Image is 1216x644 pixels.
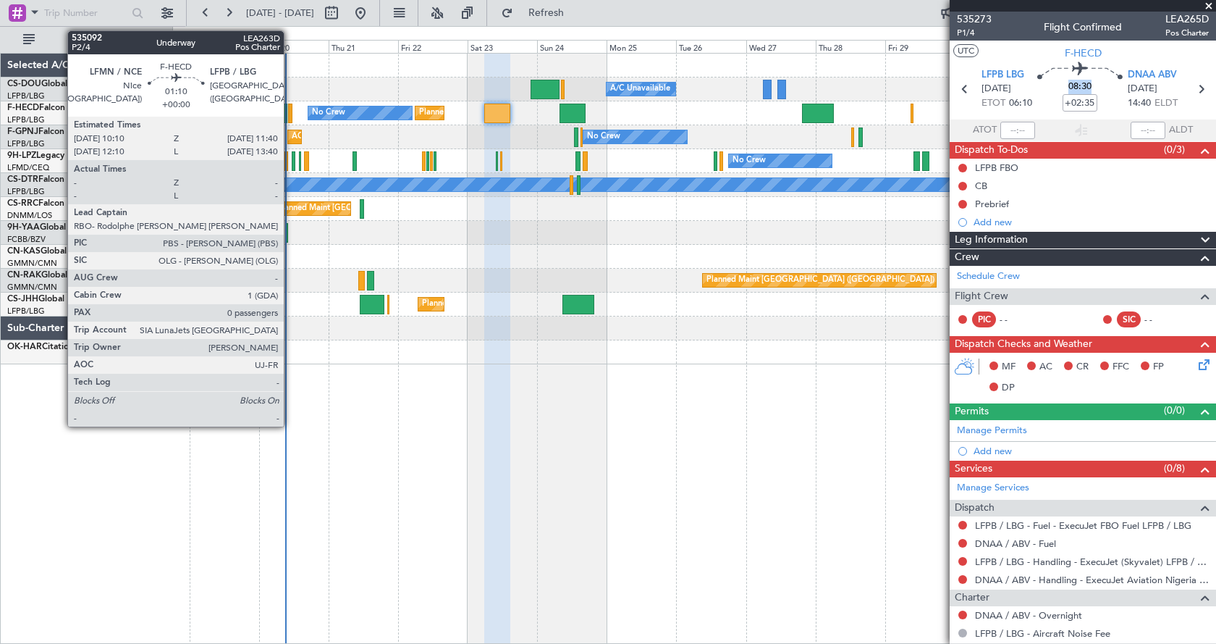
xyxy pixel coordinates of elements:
a: DNAA / ABV - Handling - ExecuJet Aviation Nigeria DNAA [975,574,1209,586]
span: 06:10 [1009,96,1032,111]
span: F-GPNJ [7,127,38,136]
span: FFC [1112,360,1129,375]
span: CR [1076,360,1089,375]
span: [DATE] [1128,82,1157,96]
span: F-HECD [7,104,39,112]
a: LFPB/LBG [7,186,45,197]
span: (0/0) [1164,403,1185,418]
a: CN-RAKGlobal 6000 [7,271,90,280]
span: OK-HAR [7,343,42,351]
span: CN-KAS [7,247,41,256]
span: CS-JHH [7,295,38,304]
a: GMMN/CMN [7,282,57,293]
a: DNMM/LOS [7,210,52,221]
div: Planned Maint [GEOGRAPHIC_DATA] ([GEOGRAPHIC_DATA]) [277,198,505,219]
span: Services [955,461,992,477]
div: No Crew [587,126,620,148]
a: OK-HARCitation Excel [7,343,98,351]
a: LFMD/CEQ [7,162,49,173]
a: Manage Services [957,481,1029,495]
div: No Crew [176,150,209,172]
span: Crew [955,249,979,266]
span: LFPB LBG [981,68,1024,83]
span: ELDT [1154,96,1178,111]
div: Fri 29 [885,40,955,53]
span: CS-RRC [7,199,38,208]
span: ALDT [1169,123,1193,138]
span: (0/3) [1164,142,1185,157]
span: Flight Crew [955,288,1008,305]
span: Refresh [516,8,577,18]
input: Trip Number [44,2,127,24]
span: 9H-LPZ [7,151,36,160]
a: LFPB / LBG - Handling - ExecuJet (Skyvalet) LFPB / LBG [975,556,1209,568]
span: ETOT [981,96,1005,111]
button: Refresh [494,1,581,25]
span: 08:30 [1068,80,1092,94]
div: Thu 28 [816,40,885,53]
a: FCBB/BZV [7,234,46,245]
div: Wed 27 [746,40,816,53]
div: Thu 21 [329,40,398,53]
div: Add new [974,216,1209,228]
span: Dispatch Checks and Weather [955,336,1092,353]
div: A/C Unavailable [610,78,670,100]
div: No Crew [732,150,766,172]
span: All Aircraft [38,35,153,45]
span: FP [1153,360,1164,375]
span: 9H-YAA [7,223,40,232]
div: Add new [974,445,1209,457]
span: CN-RAK [7,271,41,280]
a: LFPB/LBG [7,91,45,101]
span: MF [1002,360,1016,375]
div: Tue 19 [190,40,259,53]
div: - - [1144,313,1177,326]
a: Schedule Crew [957,269,1020,284]
a: DNAA / ABV - Fuel [975,538,1056,550]
span: AC [1039,360,1052,375]
div: Sun 24 [537,40,607,53]
span: Dispatch To-Dos [955,142,1028,159]
a: LFPB/LBG [7,138,45,149]
span: Charter [955,590,989,606]
a: LFPB/LBG [7,306,45,317]
span: DNAA ABV [1128,68,1177,83]
a: F-HECDFalcon 7X [7,104,79,112]
button: UTC [953,44,979,57]
div: [DATE] [175,29,200,41]
div: CB [975,180,987,192]
a: LFPB / LBG - Fuel - ExecuJet FBO Fuel LFPB / LBG [975,519,1191,532]
a: CS-RRCFalcon 900LX [7,199,93,208]
div: - - [1000,313,1032,326]
input: --:-- [1000,122,1035,139]
a: 9H-LPZLegacy 500 [7,151,83,160]
div: Prebrief [975,198,1009,210]
div: PIC [972,311,996,327]
a: CS-DTRFalcon 2000 [7,175,88,184]
span: Permits [955,403,989,420]
span: 535273 [957,12,992,27]
div: Fri 22 [398,40,468,53]
span: CS-DOU [7,80,41,88]
div: No Crew [312,102,345,124]
div: Flight Confirmed [1044,20,1122,35]
div: No Crew [187,174,221,196]
span: LEA265D [1165,12,1209,27]
span: ATOT [973,123,997,138]
a: CN-KASGlobal 5000 [7,247,90,256]
span: P1/4 [957,27,992,39]
a: DNAA / ABV - Overnight [975,609,1082,622]
span: Leg Information [955,232,1028,248]
div: AOG Maint Hyères ([GEOGRAPHIC_DATA]-[GEOGRAPHIC_DATA]) [292,126,536,148]
div: SIC [1117,311,1141,327]
a: LFPB/LBG [7,114,45,125]
a: GMMN/CMN [7,258,57,269]
div: Tue 26 [676,40,746,53]
a: CS-JHHGlobal 6000 [7,295,88,304]
span: (0/8) [1164,461,1185,476]
span: [DATE] - [DATE] [246,7,314,20]
div: Planned Maint [GEOGRAPHIC_DATA] ([GEOGRAPHIC_DATA]) [419,102,647,124]
div: Planned Maint [GEOGRAPHIC_DATA] ([GEOGRAPHIC_DATA]) [422,293,650,315]
span: Dispatch [955,500,995,517]
span: 14:40 [1128,96,1151,111]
